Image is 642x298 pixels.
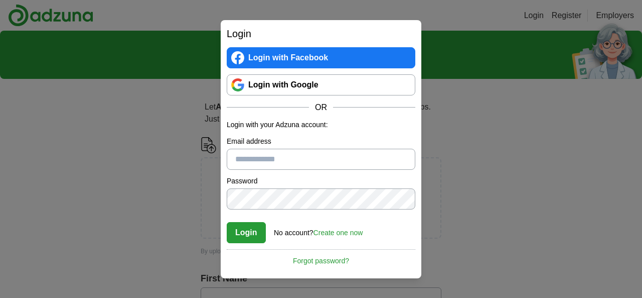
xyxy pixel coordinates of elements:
[227,249,415,266] a: Forgot password?
[227,74,415,95] a: Login with Google
[313,229,363,237] a: Create one now
[227,222,266,243] button: Login
[227,26,415,41] h2: Login
[227,120,415,130] p: Login with your Adzuna account:
[274,222,363,238] div: No account?
[227,136,415,147] label: Email address
[227,176,415,186] label: Password
[227,47,415,68] a: Login with Facebook
[309,102,333,114] span: OR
